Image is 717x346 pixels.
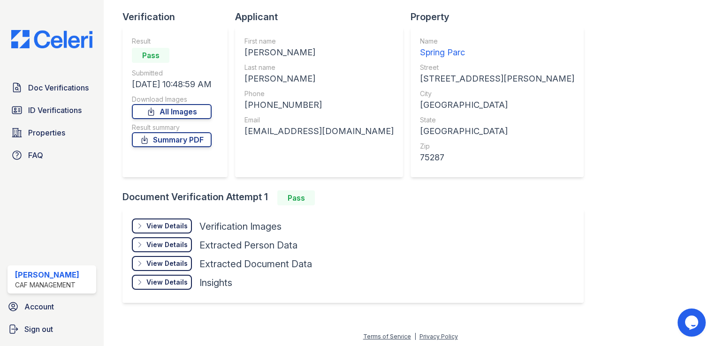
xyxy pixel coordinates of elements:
[411,10,591,23] div: Property
[244,63,394,72] div: Last name
[420,333,458,340] a: Privacy Policy
[4,30,100,48] img: CE_Logo_Blue-a8612792a0a2168367f1c8372b55b34899dd931a85d93a1a3d3e32e68fde9ad4.png
[235,10,411,23] div: Applicant
[122,10,235,23] div: Verification
[132,68,212,78] div: Submitted
[132,95,212,104] div: Download Images
[132,48,169,63] div: Pass
[146,278,188,287] div: View Details
[28,127,65,138] span: Properties
[4,297,100,316] a: Account
[420,89,574,98] div: City
[414,333,416,340] div: |
[199,239,297,252] div: Extracted Person Data
[678,308,708,337] iframe: chat widget
[8,123,96,142] a: Properties
[132,132,212,147] a: Summary PDF
[4,320,100,338] a: Sign out
[132,104,212,119] a: All Images
[244,37,394,46] div: First name
[146,240,188,249] div: View Details
[132,78,212,91] div: [DATE] 10:48:59 AM
[420,63,574,72] div: Street
[28,150,43,161] span: FAQ
[28,82,89,93] span: Doc Verifications
[132,123,212,132] div: Result summary
[420,125,574,138] div: [GEOGRAPHIC_DATA]
[420,151,574,164] div: 75287
[420,142,574,151] div: Zip
[244,72,394,85] div: [PERSON_NAME]
[277,190,315,205] div: Pass
[244,98,394,112] div: [PHONE_NUMBER]
[8,78,96,97] a: Doc Verifications
[244,125,394,138] div: [EMAIL_ADDRESS][DOMAIN_NAME]
[199,257,312,271] div: Extracted Document Data
[244,115,394,125] div: Email
[8,101,96,120] a: ID Verifications
[363,333,411,340] a: Terms of Service
[244,46,394,59] div: [PERSON_NAME]
[24,301,54,312] span: Account
[15,269,79,280] div: [PERSON_NAME]
[15,280,79,290] div: CAF Management
[24,323,53,335] span: Sign out
[420,98,574,112] div: [GEOGRAPHIC_DATA]
[420,115,574,125] div: State
[199,220,282,233] div: Verification Images
[244,89,394,98] div: Phone
[122,190,591,205] div: Document Verification Attempt 1
[420,46,574,59] div: Spring Parc
[420,37,574,46] div: Name
[420,72,574,85] div: [STREET_ADDRESS][PERSON_NAME]
[420,37,574,59] a: Name Spring Parc
[8,146,96,165] a: FAQ
[132,37,212,46] div: Result
[28,105,82,116] span: ID Verifications
[146,259,188,268] div: View Details
[146,221,188,231] div: View Details
[199,276,232,289] div: Insights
